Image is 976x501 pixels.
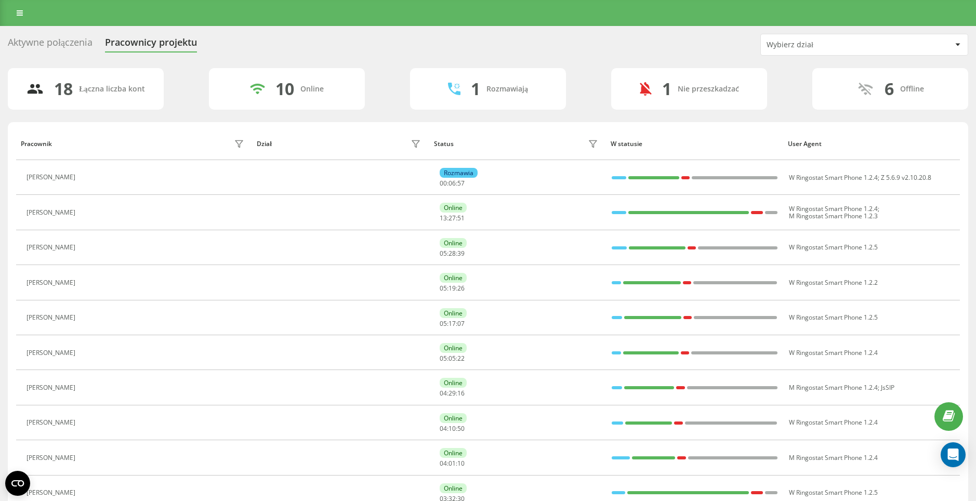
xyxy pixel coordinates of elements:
[440,355,465,362] div: : :
[440,354,447,363] span: 05
[611,140,778,148] div: W statusie
[440,214,447,222] span: 13
[449,284,456,293] span: 19
[440,249,447,258] span: 05
[27,314,78,321] div: [PERSON_NAME]
[440,448,467,458] div: Online
[79,85,144,94] div: Łączna liczba kont
[440,168,478,178] div: Rozmawia
[257,140,271,148] div: Dział
[457,354,465,363] span: 22
[5,471,30,496] button: Open CMP widget
[449,214,456,222] span: 27
[440,285,465,292] div: : :
[440,179,447,188] span: 00
[440,459,447,468] span: 04
[449,249,456,258] span: 28
[27,174,78,181] div: [PERSON_NAME]
[449,459,456,468] span: 01
[440,180,465,187] div: : :
[449,319,456,328] span: 17
[440,389,447,398] span: 04
[789,418,878,427] span: W Ringostat Smart Phone 1.2.4
[471,79,480,99] div: 1
[440,215,465,222] div: : :
[27,419,78,426] div: [PERSON_NAME]
[457,389,465,398] span: 16
[449,179,456,188] span: 06
[789,348,878,357] span: W Ringostat Smart Phone 1.2.4
[440,319,447,328] span: 05
[105,37,197,53] div: Pracownicy projektu
[440,413,467,423] div: Online
[457,319,465,328] span: 07
[789,313,878,322] span: W Ringostat Smart Phone 1.2.5
[440,273,467,283] div: Online
[8,37,93,53] div: Aktywne połączenia
[789,173,878,182] span: W Ringostat Smart Phone 1.2.4
[885,79,894,99] div: 6
[457,214,465,222] span: 51
[789,383,878,392] span: M Ringostat Smart Phone 1.2.4
[27,244,78,251] div: [PERSON_NAME]
[440,343,467,353] div: Online
[440,460,465,467] div: : :
[449,389,456,398] span: 29
[678,85,739,94] div: Nie przeszkadzać
[457,179,465,188] span: 57
[434,140,454,148] div: Status
[27,454,78,462] div: [PERSON_NAME]
[900,85,924,94] div: Offline
[440,390,465,397] div: : :
[440,284,447,293] span: 05
[27,489,78,496] div: [PERSON_NAME]
[27,349,78,357] div: [PERSON_NAME]
[767,41,891,49] div: Wybierz dział
[457,459,465,468] span: 10
[457,424,465,433] span: 50
[789,243,878,252] span: W Ringostat Smart Phone 1.2.5
[440,320,465,327] div: : :
[440,308,467,318] div: Online
[881,173,931,182] span: Z 5.6.9 v2.10.20.8
[54,79,73,99] div: 18
[27,279,78,286] div: [PERSON_NAME]
[449,354,456,363] span: 05
[440,203,467,213] div: Online
[275,79,294,99] div: 10
[440,250,465,257] div: : :
[788,140,955,148] div: User Agent
[27,209,78,216] div: [PERSON_NAME]
[789,212,878,220] span: M Ringostat Smart Phone 1.2.3
[789,278,878,287] span: W Ringostat Smart Phone 1.2.2
[457,284,465,293] span: 26
[457,249,465,258] span: 39
[440,238,467,248] div: Online
[789,453,878,462] span: M Ringostat Smart Phone 1.2.4
[881,383,894,392] span: JsSIP
[440,483,467,493] div: Online
[440,424,447,433] span: 04
[662,79,671,99] div: 1
[941,442,966,467] div: Open Intercom Messenger
[486,85,528,94] div: Rozmawiają
[789,204,878,213] span: W Ringostat Smart Phone 1.2.4
[789,488,878,497] span: W Ringostat Smart Phone 1.2.5
[440,425,465,432] div: : :
[440,378,467,388] div: Online
[27,384,78,391] div: [PERSON_NAME]
[300,85,324,94] div: Online
[21,140,52,148] div: Pracownik
[449,424,456,433] span: 10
